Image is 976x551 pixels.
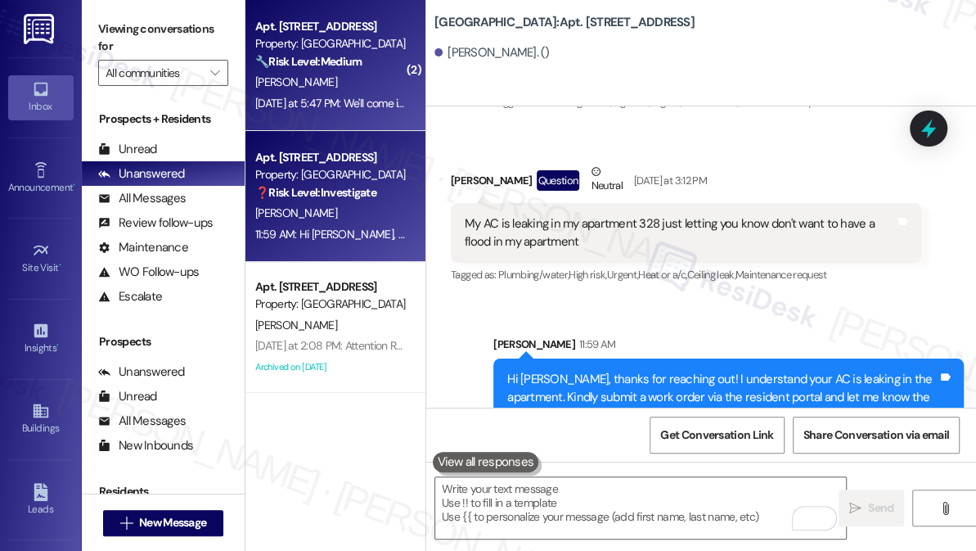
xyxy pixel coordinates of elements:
[451,263,921,287] div: Tagged as:
[255,166,407,183] div: Property: [GEOGRAPHIC_DATA]
[98,165,185,183] div: Unanswered
[434,44,550,61] div: [PERSON_NAME]. ()
[255,185,376,200] strong: ❓ Risk Level: Investigate
[255,278,407,296] div: Apt. [STREET_ADDRESS]
[493,336,964,359] div: [PERSON_NAME]
[607,268,638,282] span: Urgent ,
[8,75,74,120] a: Inbox
[255,18,407,35] div: Apt. [STREET_ADDRESS]
[106,60,202,86] input: All communities
[255,205,337,220] span: [PERSON_NAME]
[839,490,904,526] button: Send
[73,179,75,191] span: •
[611,95,650,109] span: High risk ,
[849,502,861,515] i: 
[98,215,213,232] div: Review follow-ups
[541,95,611,109] span: Plumbing/water ,
[56,340,59,351] span: •
[98,239,188,256] div: Maintenance
[434,14,695,31] b: [GEOGRAPHIC_DATA]: Apt. [STREET_ADDRESS]
[255,54,362,69] strong: 🔧 Risk Level: Medium
[255,296,407,313] div: Property: [GEOGRAPHIC_DATA]
[98,388,157,405] div: Unread
[82,483,245,500] div: Residents
[103,510,224,536] button: New Message
[735,268,827,282] span: Maintenance request
[98,364,185,381] div: Unanswered
[24,14,57,44] img: ResiDesk Logo
[660,427,773,444] span: Get Conversation Link
[98,16,228,60] label: Viewing conversations for
[98,413,186,430] div: All Messages
[465,215,895,251] div: My AC is leaking in my apartment 328 just letting you know don't want to have a flood in my apart...
[255,96,536,111] div: [DATE] at 5:47 PM: We'll come in [DATE] on my break at 3:30
[638,268,686,282] span: Heat or a/c ,
[255,149,407,166] div: Apt. [STREET_ADDRESS]
[507,371,938,423] div: Hi [PERSON_NAME], thanks for reaching out! I understand your AC is leaking in the apartment. Kind...
[498,268,569,282] span: Plumbing/water ,
[938,502,951,515] i: 
[210,66,219,79] i: 
[8,317,74,361] a: Insights •
[8,478,74,522] a: Leads
[451,163,921,203] div: [PERSON_NAME]
[120,517,133,530] i: 
[569,268,607,282] span: High risk ,
[587,163,625,197] div: Neutral
[82,333,245,350] div: Prospects
[98,288,162,305] div: Escalate
[681,95,737,109] span: Maintenance ,
[98,141,157,158] div: Unread
[738,95,830,109] span: Maintenance request
[255,35,407,52] div: Property: [GEOGRAPHIC_DATA]
[793,417,960,454] button: Share Conversation via email
[254,357,408,377] div: Archived on [DATE]
[575,336,616,353] div: 11:59 AM
[686,268,735,282] span: Ceiling leak ,
[8,237,74,281] a: Site Visit •
[255,75,337,89] span: [PERSON_NAME]
[139,514,206,531] span: New Message
[59,260,61,271] span: •
[803,427,949,444] span: Share Conversation via email
[650,95,681,109] span: Urgent ,
[82,111,245,128] div: Prospects + Residents
[650,417,784,454] button: Get Conversation Link
[98,264,199,281] div: WO Follow-ups
[435,477,846,539] textarea: To enrich screen reader interactions, please activate Accessibility in Grammarly extension settings
[537,170,580,191] div: Question
[8,397,74,441] a: Buildings
[630,172,707,189] div: [DATE] at 3:12 PM
[255,318,337,332] span: [PERSON_NAME]
[868,499,893,517] span: Send
[98,437,193,454] div: New Inbounds
[98,190,186,207] div: All Messages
